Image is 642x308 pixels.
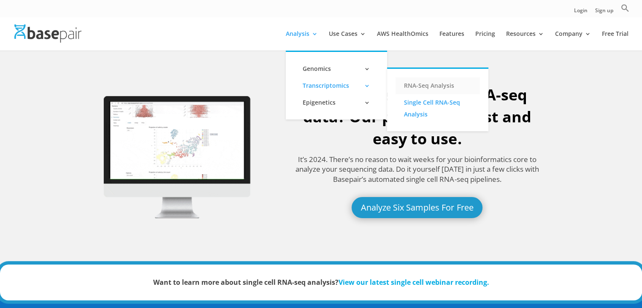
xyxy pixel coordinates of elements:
a: Epigenetics [294,94,379,111]
a: Search Icon Link [621,4,629,17]
strong: Want to learn more about single cell RNA-seq analysis? [153,278,489,287]
a: Analysis [286,31,318,51]
a: Single Cell RNA-Seq Analysis [395,94,480,123]
img: Basepair [14,24,81,43]
a: Genomics [294,60,379,77]
a: Sign up [595,8,613,17]
svg: Search [621,4,629,12]
a: Use Cases [329,31,366,51]
a: Analyze Six Samples For Free [352,197,482,218]
a: Features [439,31,464,51]
iframe: Drift Widget Chat Controller [480,248,632,298]
a: View our latest single cell webinar recording. [339,278,489,287]
a: Transcriptomics [294,77,379,94]
a: Login [574,8,588,17]
a: Pricing [475,31,495,51]
a: Company [555,31,591,51]
a: Resources [506,31,544,51]
a: RNA-Seq Analysis [395,77,480,94]
span: It’s 2024. There’s no reason to wait weeks for your bioinformatics core to analyze your sequencin... [295,154,539,184]
a: Free Trial [602,31,628,51]
a: AWS HealthOmics [377,31,428,51]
